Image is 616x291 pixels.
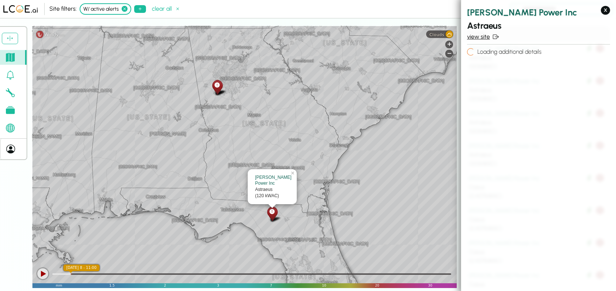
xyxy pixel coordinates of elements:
[266,205,279,222] div: Astraeus
[467,19,610,32] h2: Astraeus
[255,193,289,199] div: (120 kWAC)
[467,32,610,41] a: view site
[601,6,610,15] button: X
[255,174,289,187] div: [PERSON_NAME] Power Inc
[445,40,453,48] div: Zoom in
[63,265,100,271] div: [DATE] 8 - 11:00
[149,4,184,14] button: clear all
[49,4,77,13] div: Site filters:
[290,169,297,174] a: ×
[445,50,453,57] div: Zoom out
[474,47,542,56] h4: Loading additional details
[3,5,38,13] img: LCOE.ai
[255,187,289,193] div: Astraeus
[63,265,100,271] div: local time
[80,3,131,14] div: W/ active alerts
[211,79,224,95] div: Coeus
[467,6,610,19] h2: [PERSON_NAME] Power Inc
[429,32,444,37] span: Clouds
